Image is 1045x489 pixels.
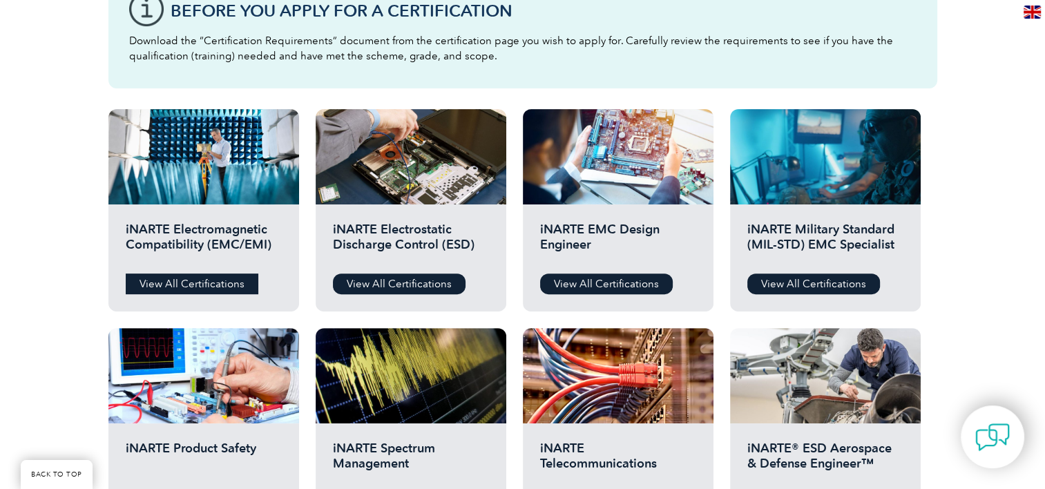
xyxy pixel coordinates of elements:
a: View All Certifications [333,274,466,294]
p: Download the “Certification Requirements” document from the certification page you wish to apply ... [129,33,917,64]
h3: Before You Apply For a Certification [171,2,917,19]
a: View All Certifications [747,274,880,294]
img: en [1024,6,1041,19]
h2: iNARTE Military Standard (MIL-STD) EMC Specialist [747,222,903,263]
h2: iNARTE Spectrum Management [333,441,489,482]
h2: iNARTE Product Safety [126,441,282,482]
h2: iNARTE Electromagnetic Compatibility (EMC/EMI) [126,222,282,263]
img: contact-chat.png [975,420,1010,454]
a: BACK TO TOP [21,460,93,489]
a: View All Certifications [126,274,258,294]
h2: iNARTE® ESD Aerospace & Defense Engineer™ [747,441,903,482]
h2: iNARTE Electrostatic Discharge Control (ESD) [333,222,489,263]
h2: iNARTE EMC Design Engineer [540,222,696,263]
a: View All Certifications [540,274,673,294]
h2: iNARTE Telecommunications [540,441,696,482]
